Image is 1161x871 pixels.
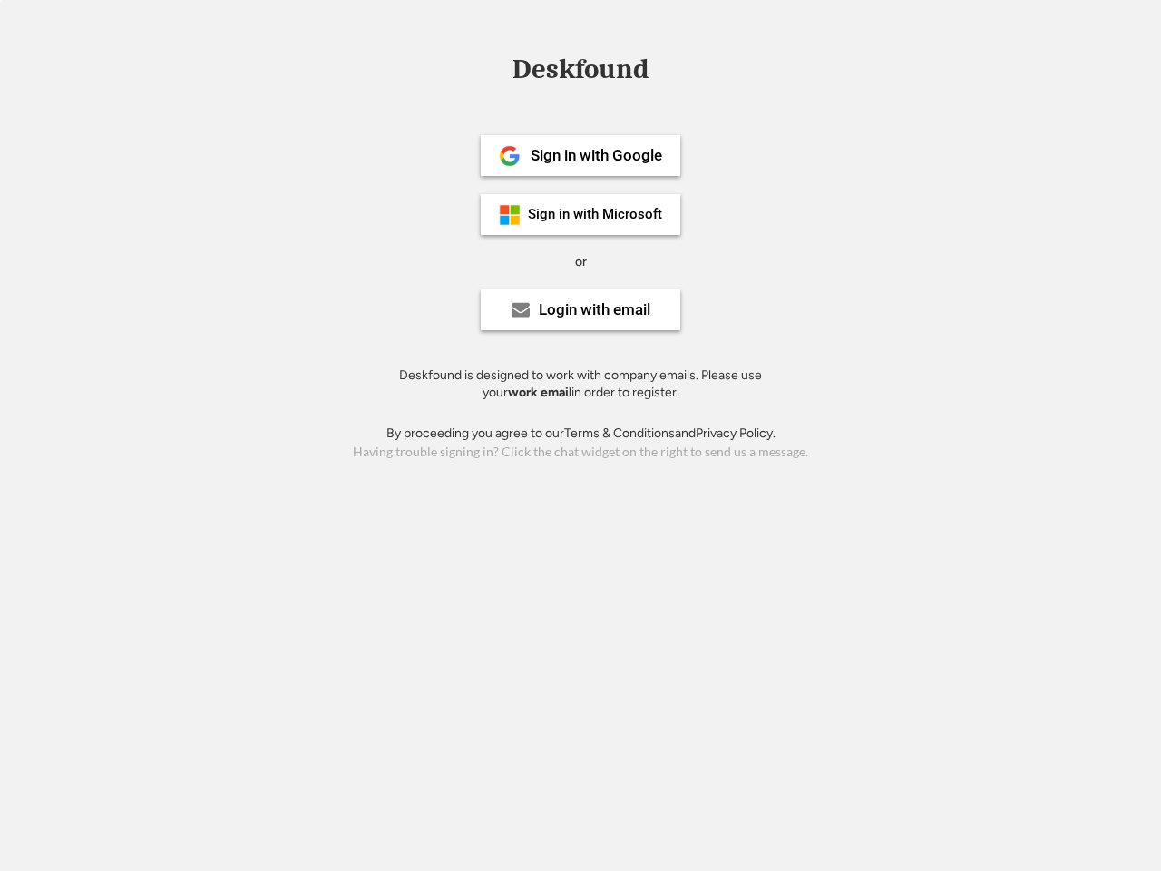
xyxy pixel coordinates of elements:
div: Sign in with Google [531,148,662,163]
img: ms-symbollockup_mssymbol_19.png [499,204,521,226]
div: Deskfound [503,55,658,83]
div: Deskfound is designed to work with company emails. Please use your in order to register. [376,367,785,402]
strong: work email [508,385,571,400]
div: By proceeding you agree to our and [386,425,776,443]
div: Sign in with Microsoft [528,208,662,221]
div: Login with email [539,302,650,318]
img: 1024px-Google__G__Logo.svg.png [499,145,521,167]
a: Terms & Conditions [564,426,675,441]
a: Privacy Policy. [696,426,776,441]
div: or [575,253,587,271]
